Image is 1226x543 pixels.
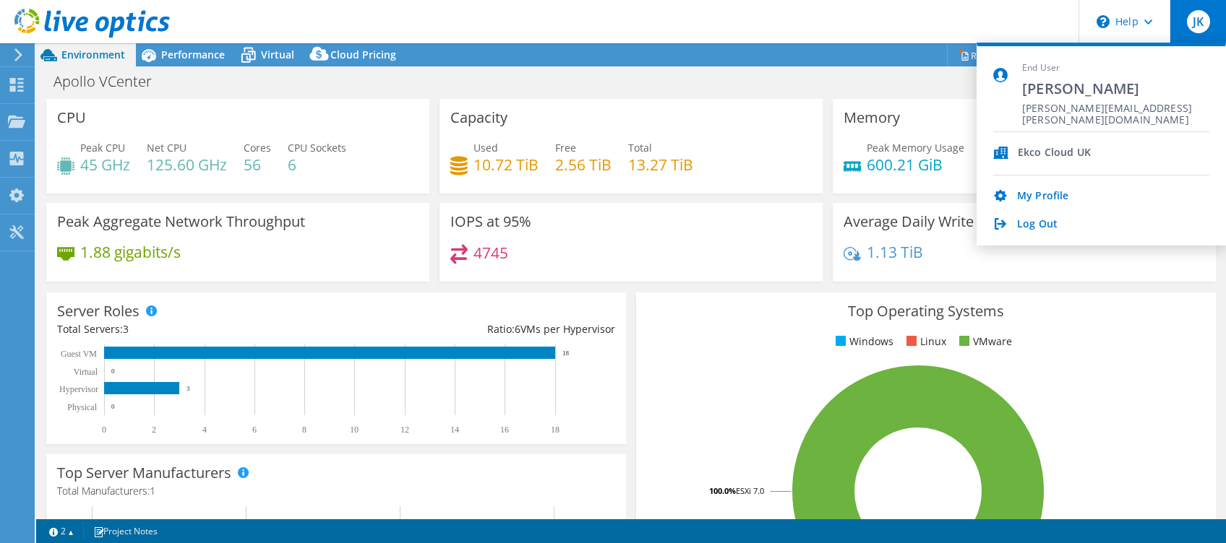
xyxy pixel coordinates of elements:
tspan: 100.0% [709,485,736,496]
h4: 2.56 TiB [555,157,612,173]
text: Virtual [74,367,98,377]
span: CPU Sockets [288,141,346,155]
span: 6 [515,322,520,336]
span: [PERSON_NAME] [1022,79,1209,98]
h3: Server Roles [57,303,140,319]
div: Ekco Cloud UK [1018,147,1091,160]
h4: 13.27 TiB [628,157,693,173]
li: Linux [903,334,946,349]
div: Total Servers: [57,321,336,337]
text: 16 [500,425,509,435]
h1: Apollo VCenter [47,74,174,90]
h3: Top Operating Systems [647,303,1205,319]
span: Performance [161,48,225,61]
li: Windows [832,334,893,349]
text: 10 [350,425,359,435]
text: 12 [400,425,409,435]
tspan: ESXi 7.0 [736,485,764,496]
h4: 45 GHz [80,157,130,173]
h3: Top Server Manufacturers [57,465,231,481]
h3: Capacity [450,110,507,126]
h4: 1.13 TiB [867,244,923,260]
span: End User [1022,62,1209,74]
text: Guest VM [61,349,97,359]
span: Total [628,141,652,155]
h4: Total Manufacturers: [57,483,615,499]
text: 18 [551,425,560,435]
span: Net CPU [147,141,187,155]
text: 0 [111,403,115,410]
li: VMware [956,334,1012,349]
h3: CPU [57,110,86,126]
span: Cloud Pricing [330,48,396,61]
a: My Profile [1017,190,1068,204]
span: 3 [123,322,129,336]
span: JK [1187,10,1210,33]
text: 18 [562,349,570,357]
span: Virtual [261,48,294,61]
svg: \n [1097,15,1110,28]
h4: 6 [288,157,346,173]
div: Ratio: VMs per Hypervisor [336,321,615,337]
span: Peak CPU [80,141,125,155]
a: Project Notes [83,522,168,540]
h3: IOPS at 95% [450,214,531,230]
span: Peak Memory Usage [867,141,964,155]
h4: 10.72 TiB [473,157,539,173]
span: Cores [244,141,271,155]
text: 2 [152,425,156,435]
h4: 125.60 GHz [147,157,227,173]
text: 14 [450,425,459,435]
h4: 600.21 GiB [867,157,964,173]
span: Environment [61,48,125,61]
a: Reports [947,44,1016,66]
text: 0 [102,425,106,435]
text: Physical [67,402,97,412]
text: Hypervisor [59,384,98,394]
span: 1 [150,484,155,498]
h3: Memory [844,110,900,126]
text: 6 [252,425,257,435]
span: Free [555,141,576,155]
h4: 1.88 gigabits/s [80,244,181,260]
h4: 4745 [473,245,508,261]
a: Log Out [1017,218,1058,232]
text: 4 [202,425,207,435]
text: 8 [302,425,306,435]
h3: Peak Aggregate Network Throughput [57,214,305,230]
h3: Average Daily Write [844,214,974,230]
span: Used [473,141,498,155]
a: 2 [39,522,84,540]
h4: 56 [244,157,271,173]
span: [PERSON_NAME][EMAIL_ADDRESS][PERSON_NAME][DOMAIN_NAME] [1022,103,1209,116]
text: 0 [111,368,115,375]
text: 3 [187,385,190,392]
